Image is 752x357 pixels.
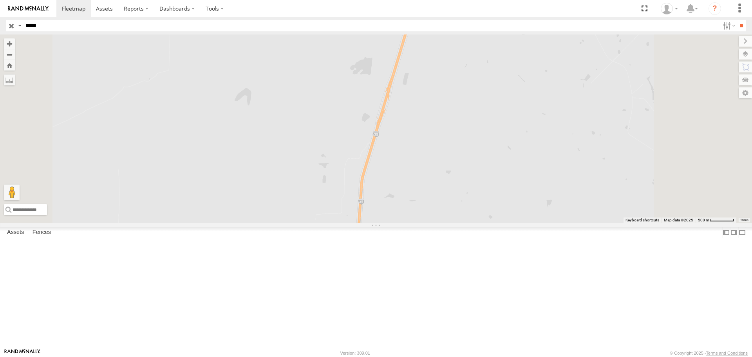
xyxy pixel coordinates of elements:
label: Assets [3,227,28,238]
span: Map data ©2025 [664,218,693,222]
button: Map Scale: 500 m per 59 pixels [696,217,736,223]
span: 500 m [698,218,709,222]
label: Dock Summary Table to the Left [722,227,730,238]
button: Zoom Home [4,60,15,71]
a: Visit our Website [4,349,40,357]
label: Measure [4,74,15,85]
button: Keyboard shortcuts [625,217,659,223]
img: rand-logo.svg [8,6,49,11]
label: Search Query [16,20,23,31]
label: Dock Summary Table to the Right [730,227,738,238]
a: Terms (opens in new tab) [740,218,748,221]
div: © Copyright 2025 - [670,351,748,355]
button: Zoom out [4,49,15,60]
label: Hide Summary Table [738,227,746,238]
i: ? [709,2,721,15]
button: Drag Pegman onto the map to open Street View [4,185,20,200]
label: Fences [29,227,55,238]
label: Search Filter Options [720,20,737,31]
div: Version: 309.01 [340,351,370,355]
label: Map Settings [739,87,752,98]
button: Zoom in [4,38,15,49]
a: Terms and Conditions [706,351,748,355]
div: Caseta Laredo TX [658,3,681,14]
